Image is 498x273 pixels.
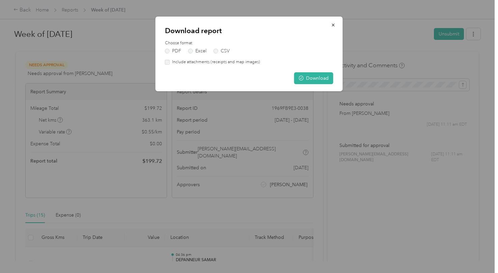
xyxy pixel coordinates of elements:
[165,26,333,35] p: Download report
[214,49,230,53] label: CSV
[294,72,333,84] button: Download
[165,49,181,53] label: PDF
[460,235,498,273] iframe: Everlance-gr Chat Button Frame
[170,59,260,65] label: Include attachments (receipts and map images)
[188,49,206,53] label: Excel
[165,40,333,46] label: Choose format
